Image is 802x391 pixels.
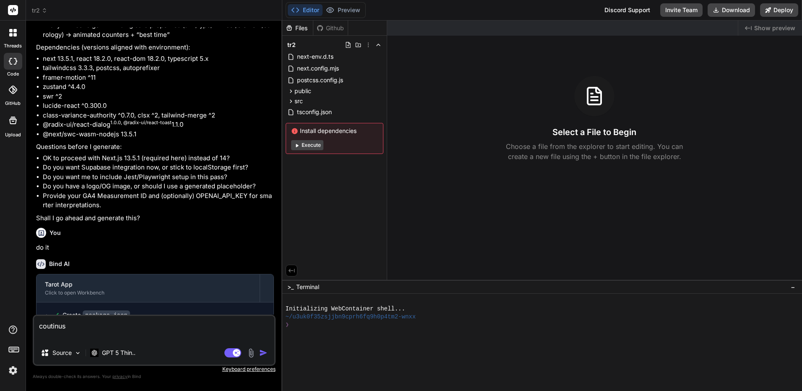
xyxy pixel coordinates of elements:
li: @next/swc-wasm-nodejs 13.5.1 [43,130,274,139]
li: swr ^2 [43,92,274,102]
span: next.config.mjs [296,63,340,73]
li: framer-motion ^11 [43,73,274,83]
img: Pick Models [74,349,81,357]
p: Shall I go ahead and generate this? [36,214,274,223]
div: Files [282,24,313,32]
span: tr2 [287,41,296,49]
span: ❯ [286,321,290,329]
span: next-env.d.ts [296,52,334,62]
span: tsconfig.json [296,107,333,117]
button: Download [708,3,755,17]
span: − [791,283,795,291]
li: zustand ^4.4.0 [43,82,274,92]
div: Discord Support [599,3,655,17]
img: GPT 5 Thinking High [90,349,99,357]
p: Questions before I generate: [36,142,274,152]
img: attachment [246,348,256,358]
p: GPT 5 Thin.. [102,349,135,357]
span: postcss.config.js [296,75,344,85]
li: Do you want Supabase integration now, or stick to localStorage first? [43,163,274,172]
button: Invite Team [660,3,703,17]
span: ~/u3uk0f35zsjjbn9cprh6fq9h0p4tm2-wnxx [286,313,416,321]
button: Tarot AppClick to open Workbench [36,274,260,302]
p: Always double-check its answers. Your in Bind [33,373,276,381]
textarea: coutinus [34,316,274,341]
button: Preview [323,4,364,16]
span: src [294,97,303,105]
p: Dependencies (versions aligned with environment): [36,43,274,52]
span: >_ [287,283,294,291]
sup: 1.0.0, @radix-ui/react-toast [110,120,172,125]
div: Create [62,311,130,320]
div: Github [313,24,348,32]
span: Initializing WebContainer shell... [286,305,405,313]
span: public [294,87,311,95]
span: Terminal [296,283,319,291]
li: lucide-react ^0.300.0 [43,101,274,111]
h6: You [49,229,61,237]
label: code [7,70,19,78]
button: Execute [291,140,323,150]
p: Choose a file from the explorer to start editing. You can create a new file using the + button in... [500,141,688,162]
span: Show preview [754,24,795,32]
li: class-variance-authority ^0.7.0, clsx ^2, tailwind-merge ^2 [43,111,274,120]
p: do it [36,243,274,253]
li: Do you have a logo/OG image, or should I use a generated placeholder? [43,182,274,191]
img: settings [6,363,20,378]
label: Upload [5,131,21,138]
code: package.json [83,310,130,321]
li: OK to proceed with Next.js 13.5.1 (required here) instead of 14? [43,154,274,163]
button: − [789,280,797,294]
label: threads [4,42,22,50]
span: tr2 [32,6,47,15]
p: Keyboard preferences [33,366,276,373]
p: Source [52,349,72,357]
div: Tarot App [45,280,251,289]
li: Provide your GA4 Measurement ID and (optionally) OPENAI_API_KEY for smarter interpretations. [43,191,274,210]
li: @radix-ui/react-dialog 1.1.0 [43,120,274,130]
li: tailwindcss 3.3.3, postcss, autoprefixer [43,63,274,73]
div: Click to open Workbench [45,289,251,296]
h6: Bind AI [49,260,70,268]
h3: Select a File to Begin [552,126,636,138]
span: privacy [112,374,128,379]
li: Do you want me to include Jest/Playwright setup in this pass? [43,172,274,182]
label: GitHub [5,100,21,107]
li: Lucky number algorithm using card properties (suit/type/number/element/astrology) → animated coun... [43,21,274,39]
button: Deploy [760,3,798,17]
img: icon [259,349,268,357]
span: Install dependencies [291,127,378,135]
li: next 13.5.1, react 18.2.0, react-dom 18.2.0, typescript 5.x [43,54,274,64]
button: Editor [288,4,323,16]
